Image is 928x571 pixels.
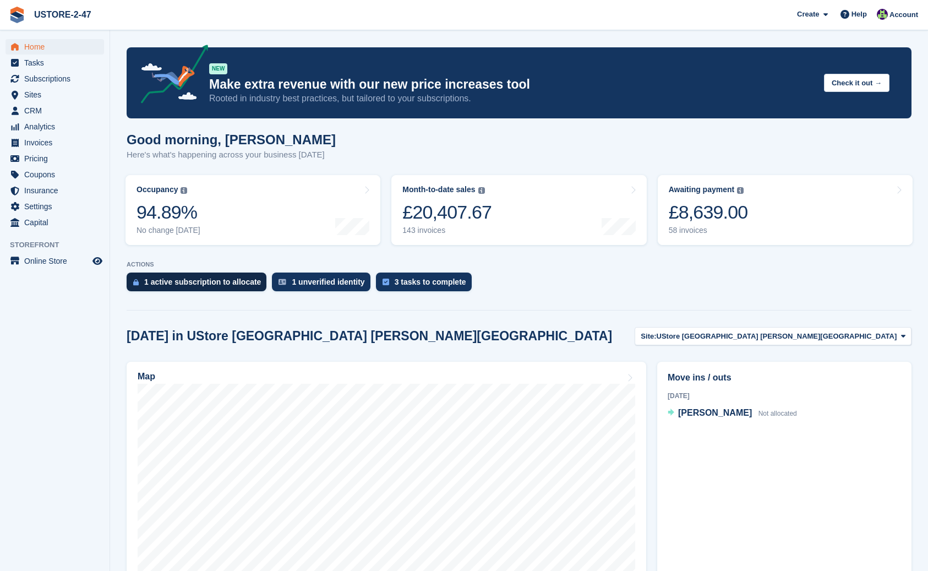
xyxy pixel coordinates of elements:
[9,7,25,23] img: stora-icon-8386f47178a22dfd0bd8f6a31ec36ba5ce8667c1dd55bd0f319d3a0aa187defe.svg
[133,279,139,286] img: active_subscription_to_allocate_icon-d502201f5373d7db506a760aba3b589e785aa758c864c3986d89f69b8ff3...
[6,39,104,55] a: menu
[30,6,96,24] a: USTORE-2-47
[24,215,90,230] span: Capital
[669,226,748,235] div: 58 invoices
[383,279,389,285] img: task-75834270c22a3079a89374b754ae025e5fb1db73e45f91037f5363f120a921f8.svg
[292,278,364,286] div: 1 unverified identity
[24,135,90,150] span: Invoices
[127,273,272,297] a: 1 active subscription to allocate
[6,87,104,102] a: menu
[376,273,477,297] a: 3 tasks to complete
[181,187,187,194] img: icon-info-grey-7440780725fd019a000dd9b08b2336e03edf1995a4989e88bcd33f0948082b44.svg
[889,9,918,20] span: Account
[797,9,819,20] span: Create
[279,279,286,285] img: verify_identity-adf6edd0f0f0b5bbfe63781bf79b02c33cf7c696d77639b501bdc392416b5a36.svg
[851,9,867,20] span: Help
[395,278,466,286] div: 3 tasks to complete
[402,226,492,235] div: 143 invoices
[6,71,104,86] a: menu
[6,215,104,230] a: menu
[10,240,110,251] span: Storefront
[824,74,889,92] button: Check it out →
[272,273,375,297] a: 1 unverified identity
[402,185,475,194] div: Month-to-date sales
[658,175,913,245] a: Awaiting payment £8,639.00 58 invoices
[678,408,752,417] span: [PERSON_NAME]
[6,167,104,182] a: menu
[6,55,104,70] a: menu
[668,371,901,384] h2: Move ins / outs
[24,55,90,70] span: Tasks
[24,253,90,269] span: Online Store
[877,9,888,20] img: Kelly Donaldson
[91,254,104,268] a: Preview store
[132,45,209,107] img: price-adjustments-announcement-icon-8257ccfd72463d97f412b2fc003d46551f7dbcb40ab6d574587a9cd5c0d94...
[635,327,911,345] button: Site: UStore [GEOGRAPHIC_DATA] [PERSON_NAME][GEOGRAPHIC_DATA]
[144,278,261,286] div: 1 active subscription to allocate
[137,226,200,235] div: No change [DATE]
[6,253,104,269] a: menu
[138,372,155,382] h2: Map
[127,261,911,268] p: ACTIONS
[24,71,90,86] span: Subscriptions
[657,331,897,342] span: UStore [GEOGRAPHIC_DATA] [PERSON_NAME][GEOGRAPHIC_DATA]
[209,77,815,93] p: Make extra revenue with our new price increases tool
[209,63,227,74] div: NEW
[125,175,380,245] a: Occupancy 94.89% No change [DATE]
[391,175,646,245] a: Month-to-date sales £20,407.67 143 invoices
[6,199,104,214] a: menu
[668,406,797,421] a: [PERSON_NAME] Not allocated
[24,87,90,102] span: Sites
[758,410,797,417] span: Not allocated
[127,132,336,147] h1: Good morning, [PERSON_NAME]
[127,149,336,161] p: Here's what's happening across your business [DATE]
[209,93,815,105] p: Rooted in industry best practices, but tailored to your subscriptions.
[669,201,748,224] div: £8,639.00
[127,329,612,344] h2: [DATE] in UStore [GEOGRAPHIC_DATA] [PERSON_NAME][GEOGRAPHIC_DATA]
[24,151,90,166] span: Pricing
[24,39,90,55] span: Home
[6,103,104,118] a: menu
[24,183,90,198] span: Insurance
[137,185,178,194] div: Occupancy
[478,187,485,194] img: icon-info-grey-7440780725fd019a000dd9b08b2336e03edf1995a4989e88bcd33f0948082b44.svg
[24,167,90,182] span: Coupons
[24,199,90,214] span: Settings
[402,201,492,224] div: £20,407.67
[669,185,735,194] div: Awaiting payment
[137,201,200,224] div: 94.89%
[6,151,104,166] a: menu
[737,187,744,194] img: icon-info-grey-7440780725fd019a000dd9b08b2336e03edf1995a4989e88bcd33f0948082b44.svg
[668,391,901,401] div: [DATE]
[6,183,104,198] a: menu
[24,103,90,118] span: CRM
[24,119,90,134] span: Analytics
[6,119,104,134] a: menu
[641,331,656,342] span: Site:
[6,135,104,150] a: menu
